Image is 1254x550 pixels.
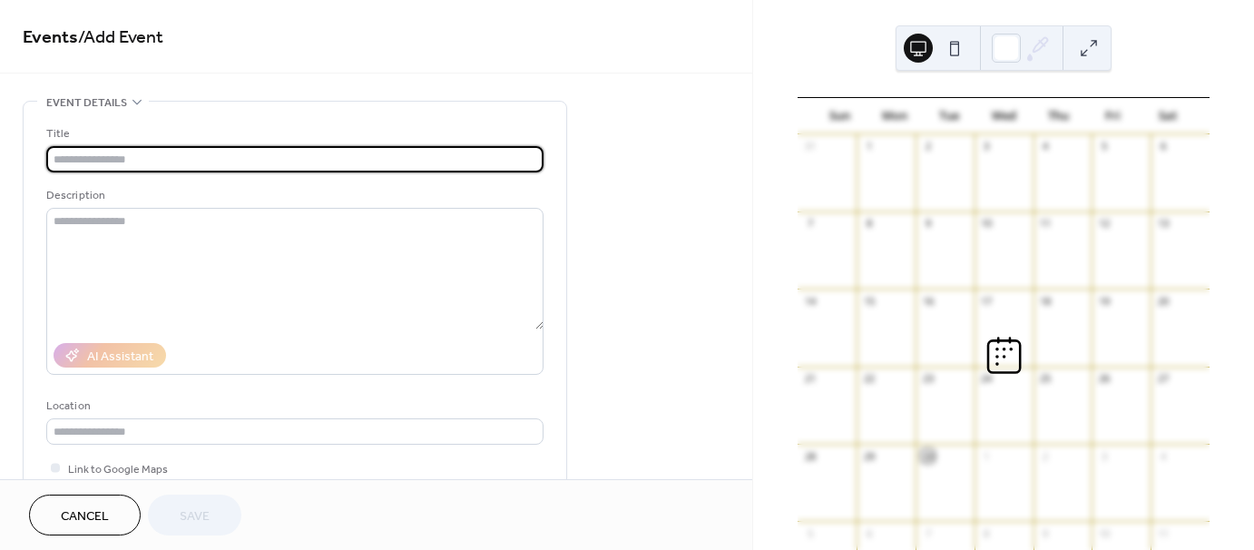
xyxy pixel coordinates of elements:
[803,140,817,153] div: 31
[1039,294,1053,308] div: 18
[812,98,867,134] div: Sun
[862,372,876,386] div: 22
[862,449,876,463] div: 29
[867,98,921,134] div: Mon
[1039,217,1053,231] div: 11
[1097,217,1111,231] div: 12
[68,460,168,479] span: Link to Google Maps
[921,140,935,153] div: 2
[1141,98,1195,134] div: Sat
[803,526,817,540] div: 5
[1039,449,1053,463] div: 2
[862,217,876,231] div: 8
[1039,526,1053,540] div: 9
[46,397,540,416] div: Location
[862,140,876,153] div: 1
[803,372,817,386] div: 21
[1039,372,1053,386] div: 25
[980,526,994,540] div: 8
[921,449,935,463] div: 30
[1156,217,1170,231] div: 13
[29,495,141,535] button: Cancel
[1156,526,1170,540] div: 11
[803,449,817,463] div: 28
[46,93,127,113] span: Event details
[1039,140,1053,153] div: 4
[1156,294,1170,308] div: 20
[1031,98,1085,134] div: Thu
[921,217,935,231] div: 9
[46,124,540,143] div: Title
[1156,449,1170,463] div: 4
[46,186,540,205] div: Description
[1097,449,1111,463] div: 3
[23,20,78,55] a: Events
[921,372,935,386] div: 23
[921,526,935,540] div: 7
[78,20,163,55] span: / Add Event
[1097,294,1111,308] div: 19
[980,449,994,463] div: 1
[921,294,935,308] div: 16
[803,294,817,308] div: 14
[862,526,876,540] div: 6
[980,140,994,153] div: 3
[1097,372,1111,386] div: 26
[976,98,1031,134] div: Wed
[980,217,994,231] div: 10
[803,217,817,231] div: 7
[980,372,994,386] div: 24
[1085,98,1140,134] div: Fri
[1156,140,1170,153] div: 6
[1097,140,1111,153] div: 5
[980,294,994,308] div: 17
[1156,372,1170,386] div: 27
[1097,526,1111,540] div: 10
[61,507,109,526] span: Cancel
[862,294,876,308] div: 15
[922,98,976,134] div: Tue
